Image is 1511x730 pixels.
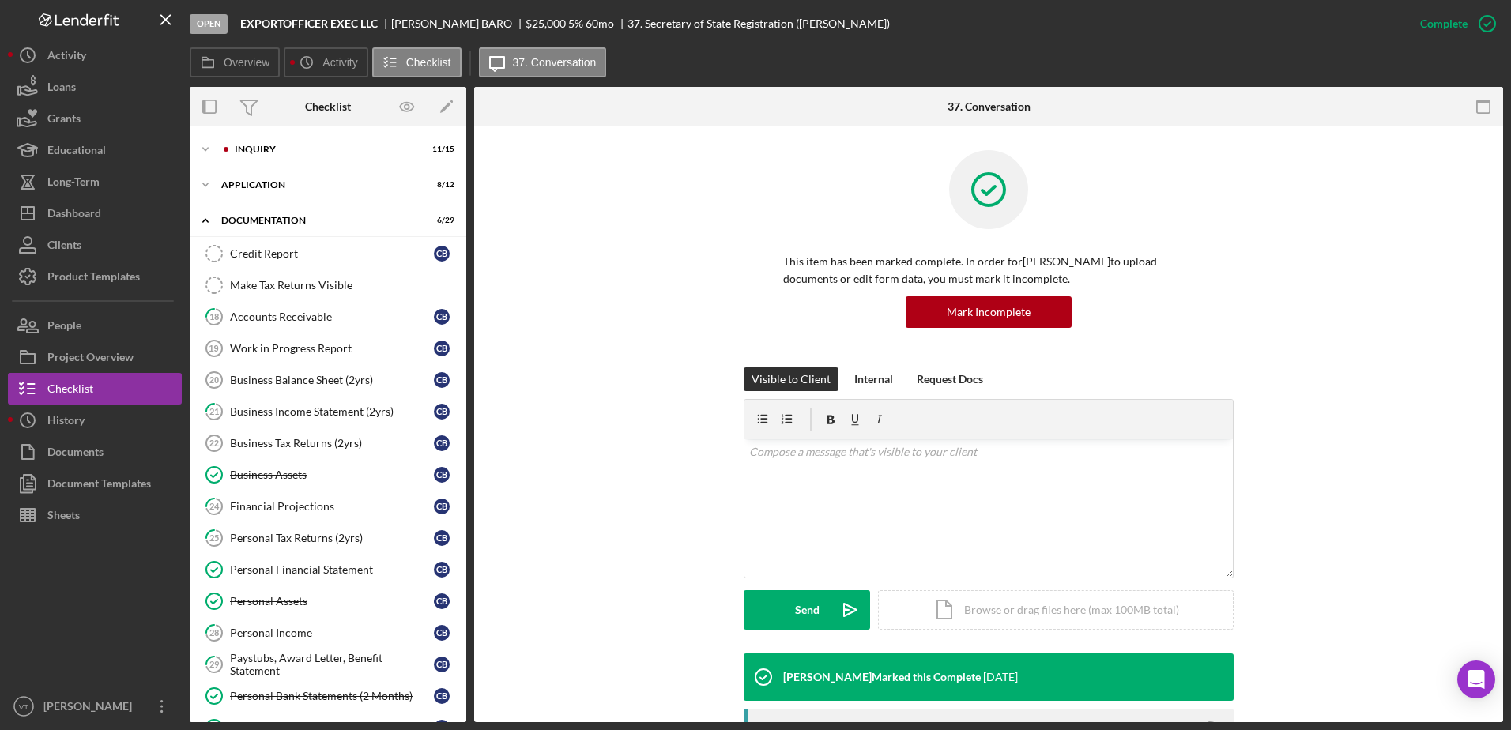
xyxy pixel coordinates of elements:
button: Documents [8,436,182,468]
tspan: 19 [209,344,218,353]
a: Educational [8,134,182,166]
button: Activity [8,40,182,71]
button: 37. Conversation [479,47,607,77]
a: Personal Bank Statements (2 Months)CB [198,680,458,712]
button: Grants [8,103,182,134]
a: Credit ReportCB [198,238,458,269]
div: 8 / 12 [426,180,454,190]
div: Loans [47,71,76,107]
div: Sheets [47,499,80,535]
a: 29Paystubs, Award Letter, Benefit StatementCB [198,649,458,680]
div: Checklist [305,100,351,113]
div: Complete [1420,8,1468,40]
a: 28Personal IncomeCB [198,617,458,649]
a: 20Business Balance Sheet (2yrs)CB [198,364,458,396]
button: Checklist [8,373,182,405]
div: Checklist [47,373,93,408]
div: 11 / 15 [426,145,454,154]
div: Visible to Client [752,367,831,391]
div: C B [434,530,450,546]
div: C B [434,467,450,483]
tspan: 28 [209,627,219,638]
button: Project Overview [8,341,182,373]
div: History [47,405,85,440]
text: VT [19,702,28,711]
a: Business AssetsCB [198,459,458,491]
button: Clients [8,229,182,261]
a: Make Tax Returns Visible [198,269,458,301]
div: Grants [47,103,81,138]
label: Activity [322,56,357,69]
div: Long-Term [47,166,100,201]
div: Open [190,14,228,34]
div: Personal Assets [230,595,434,608]
div: Request Docs [917,367,983,391]
tspan: 18 [209,311,219,322]
button: Activity [284,47,367,77]
button: VT[PERSON_NAME] [8,690,182,722]
button: Long-Term [8,166,182,198]
button: Document Templates [8,468,182,499]
a: Loans [8,71,182,103]
label: 37. Conversation [513,56,597,69]
a: Dashboard [8,198,182,229]
span: $25,000 [526,17,566,30]
div: Paystubs, Award Letter, Benefit Statement [230,652,434,677]
button: Sheets [8,499,182,531]
a: Personal AssetsCB [198,585,458,617]
div: Dashboard [47,198,101,233]
a: Personal Financial StatementCB [198,554,458,585]
div: Accounts Receivable [230,310,434,323]
button: Send [744,590,870,630]
div: Mark Incomplete [947,296,1031,328]
a: History [8,405,182,436]
div: Educational [47,134,106,170]
div: Personal Income [230,627,434,639]
div: C B [434,341,450,356]
a: 22Business Tax Returns (2yrs)CB [198,427,458,459]
div: Application [221,180,415,190]
button: Complete [1404,8,1503,40]
div: People [47,310,81,345]
div: Business Tax Returns (2yrs) [230,437,434,450]
div: [PERSON_NAME] BARO [391,17,526,30]
button: Internal [846,367,901,391]
div: Business Balance Sheet (2yrs) [230,374,434,386]
div: Documentation [221,216,415,225]
button: Product Templates [8,261,182,292]
div: C B [434,562,450,578]
a: 24Financial ProjectionsCB [198,491,458,522]
div: Business Assets [230,468,434,481]
div: Internal [854,367,893,391]
div: [PERSON_NAME] [40,690,142,726]
div: Financial Projections [230,500,434,513]
div: Activity [47,40,86,75]
div: Send [795,590,820,630]
div: C B [434,593,450,609]
div: Clients [47,229,81,265]
a: 25Personal Tax Returns (2yrs)CB [198,522,458,554]
div: Personal Financial Statement [230,563,434,576]
div: C B [434,246,450,262]
div: C B [434,499,450,514]
div: C B [434,309,450,325]
div: Personal Tax Returns (2yrs) [230,532,434,544]
button: Visible to Client [744,367,838,391]
div: Open Intercom Messenger [1457,660,1495,698]
button: People [8,310,182,341]
a: 18Accounts ReceivableCB [198,301,458,333]
div: Personal Bank Statements (2 Months) [230,690,434,702]
div: 37. Secretary of State Registration ([PERSON_NAME]) [627,17,890,30]
div: Inquiry [235,145,415,154]
button: Mark Incomplete [906,296,1072,328]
